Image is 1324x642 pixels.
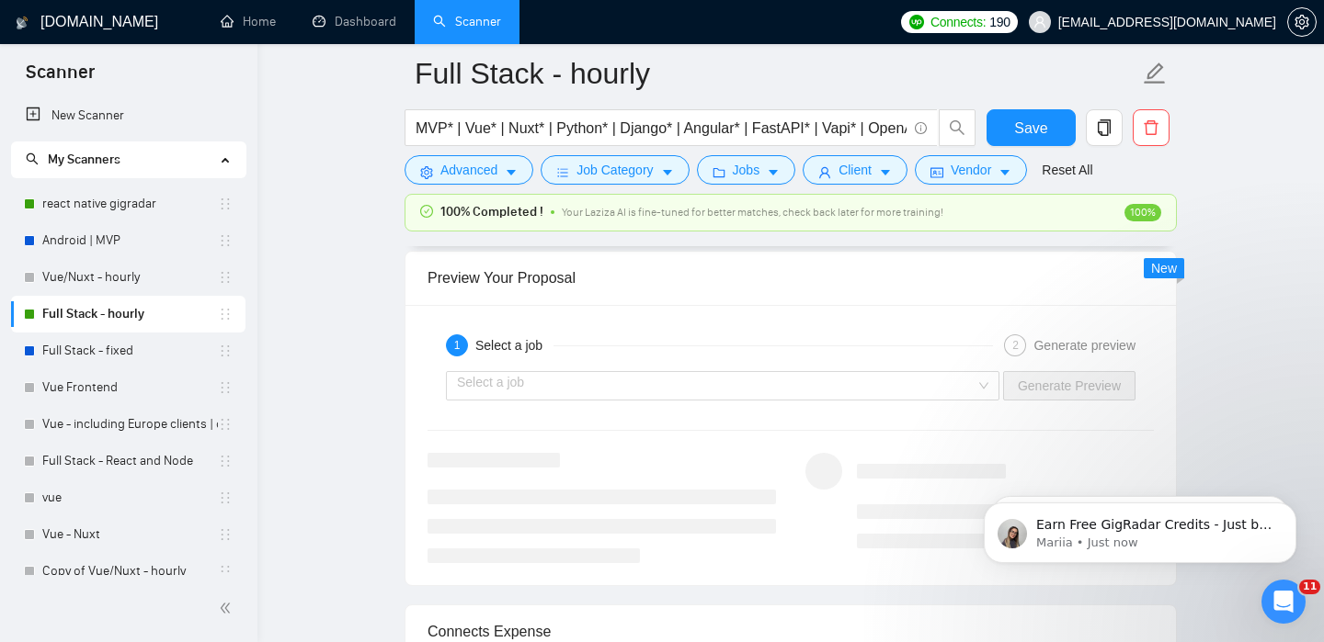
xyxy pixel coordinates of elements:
a: dashboardDashboard [313,14,396,29]
span: 11 [1299,580,1320,594]
span: caret-down [505,165,518,179]
span: folder [713,165,725,179]
input: Scanner name... [415,51,1139,96]
a: vue [42,479,218,516]
span: 190 [989,12,1010,32]
span: Job Category [576,160,653,180]
span: setting [420,165,433,179]
button: folderJobscaret-down [697,155,796,185]
li: Vue Frontend [11,369,245,406]
span: 100% Completed ! [440,202,543,222]
span: holder [218,344,233,358]
li: Full Stack - hourly [11,296,245,332]
button: userClientcaret-down [803,155,907,185]
a: Vue/Nuxt - hourly [42,259,218,296]
span: holder [218,233,233,248]
button: setting [1287,7,1317,37]
span: edit [1143,62,1167,85]
a: Vue - Nuxt [42,516,218,553]
span: info-circle [915,122,927,134]
span: My Scanners [48,152,120,167]
span: holder [218,490,233,505]
a: New Scanner [26,97,231,134]
span: caret-down [661,165,674,179]
button: barsJob Categorycaret-down [541,155,689,185]
span: holder [218,380,233,395]
li: Full Stack - React and Node [11,443,245,479]
li: react native gigradar [11,186,245,222]
span: 100% [1124,204,1161,221]
a: Full Stack - hourly [42,296,218,332]
li: Vue - Nuxt [11,516,245,553]
span: idcard [930,165,943,179]
li: Full Stack - fixed [11,332,245,369]
span: Client [839,160,872,180]
a: Android | MVP [42,222,218,259]
a: Full Stack - fixed [42,332,218,369]
a: Copy of Vue/Nuxt - hourly [42,553,218,590]
li: Copy of Vue/Nuxt - hourly [11,553,245,590]
span: New [1151,261,1177,276]
span: setting [1288,15,1316,29]
span: user [818,165,831,179]
a: react native gigradar [42,186,218,222]
iframe: Intercom notifications message [956,464,1324,592]
a: setting [1287,15,1317,29]
span: My Scanners [26,152,120,167]
span: holder [218,417,233,432]
button: search [939,109,976,146]
img: upwork-logo.png [909,15,924,29]
div: Select a job [475,334,554,356]
input: Search Freelance Jobs... [416,117,907,140]
span: caret-down [999,165,1011,179]
span: Scanner [11,59,109,97]
span: holder [218,454,233,468]
a: searchScanner [433,14,501,29]
div: Preview Your Proposal [428,252,1154,304]
span: search [940,119,975,136]
span: bars [556,165,569,179]
a: Vue - including Europe clients | only search title [42,406,218,443]
span: holder [218,307,233,321]
button: settingAdvancedcaret-down [405,155,533,185]
li: Vue - including Europe clients | only search title [11,406,245,443]
span: caret-down [879,165,892,179]
span: Connects: [930,12,986,32]
iframe: Intercom live chat [1261,580,1306,624]
span: Your Laziza AI is fine-tuned for better matches, check back later for more training! [562,206,943,219]
span: Advanced [440,160,497,180]
button: delete [1133,109,1170,146]
li: vue [11,479,245,516]
span: copy [1087,119,1122,136]
span: holder [218,270,233,285]
li: New Scanner [11,97,245,134]
span: Vendor [951,160,991,180]
span: double-left [219,599,237,617]
a: Full Stack - React and Node [42,443,218,479]
span: check-circle [420,205,433,218]
li: Vue/Nuxt - hourly [11,259,245,296]
a: Vue Frontend [42,369,218,406]
li: Android | MVP [11,222,245,259]
a: homeHome [221,14,276,29]
span: caret-down [767,165,780,179]
button: Save [987,109,1076,146]
button: Generate Preview [1003,371,1136,400]
span: search [26,152,39,165]
button: copy [1086,109,1123,146]
div: Generate preview [1033,334,1136,356]
span: Jobs [733,160,760,180]
span: delete [1134,119,1169,136]
span: holder [218,564,233,579]
span: holder [218,527,233,542]
span: holder [218,197,233,211]
img: logo [16,8,29,38]
button: idcardVendorcaret-down [915,155,1027,185]
span: 1 [454,339,461,352]
a: Reset All [1042,160,1092,180]
span: Save [1014,117,1047,140]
